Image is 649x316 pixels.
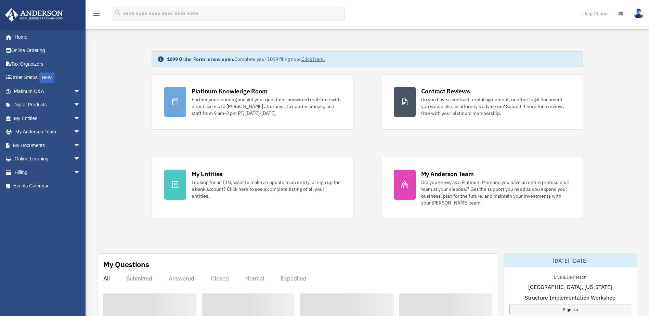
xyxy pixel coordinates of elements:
[5,125,91,139] a: My Anderson Teamarrow_drop_down
[5,57,91,71] a: Tax Organizers
[245,275,264,282] div: Normal
[103,259,149,269] div: My Questions
[92,12,101,18] a: menu
[192,87,268,95] div: Platinum Knowledge Room
[509,304,631,315] a: Sign Up
[381,74,583,130] a: Contract Reviews Do you have a contract, rental agreement, or other legal document you would like...
[103,275,110,282] div: All
[192,179,341,199] div: Looking for an EIN, want to make an update to an entity, or sign up for a bank account? Click her...
[381,157,583,219] a: My Anderson Team Did you know, as a Platinum Member, you have an entire professional team at your...
[74,125,87,139] span: arrow_drop_down
[167,56,234,62] strong: 1099 Order Form is now open.
[152,157,354,219] a: My Entities Looking for an EIN, want to make an update to an entity, or sign up for a bank accoun...
[74,98,87,112] span: arrow_drop_down
[421,87,470,95] div: Contract Reviews
[634,9,644,18] img: User Pic
[192,96,341,117] div: Further your learning and get your questions answered real-time with direct access to [PERSON_NAM...
[114,9,122,17] i: search
[5,179,91,193] a: Events Calendar
[548,273,592,280] div: Live & In-Person
[152,74,354,130] a: Platinum Knowledge Room Further your learning and get your questions answered real-time with dire...
[5,71,91,85] a: Order StatusNEW
[74,84,87,98] span: arrow_drop_down
[3,8,65,22] img: Anderson Advisors Platinum Portal
[421,179,571,206] div: Did you know, as a Platinum Member, you have an entire professional team at your disposal? Get th...
[5,98,91,112] a: Digital Productsarrow_drop_down
[281,275,307,282] div: Expedited
[169,275,194,282] div: Answered
[5,111,91,125] a: My Entitiesarrow_drop_down
[74,139,87,153] span: arrow_drop_down
[5,152,91,166] a: Online Learningarrow_drop_down
[74,166,87,180] span: arrow_drop_down
[421,96,571,117] div: Do you have a contract, rental agreement, or other legal document you would like an attorney's ad...
[421,170,474,178] div: My Anderson Team
[5,139,91,152] a: My Documentsarrow_drop_down
[525,293,615,302] span: Structure Implementation Workshop
[39,73,54,83] div: NEW
[5,44,91,57] a: Online Ordering
[5,30,87,44] a: Home
[192,170,222,178] div: My Entities
[5,84,91,98] a: Platinum Q&Aarrow_drop_down
[167,56,325,63] div: Complete your 1099 filing now.
[5,166,91,179] a: Billingarrow_drop_down
[126,275,152,282] div: Submitted
[74,152,87,166] span: arrow_drop_down
[528,283,612,291] span: [GEOGRAPHIC_DATA], [US_STATE]
[504,254,637,267] div: [DATE]-[DATE]
[92,10,101,18] i: menu
[211,275,229,282] div: Closed
[74,111,87,126] span: arrow_drop_down
[301,56,325,62] a: Click Here.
